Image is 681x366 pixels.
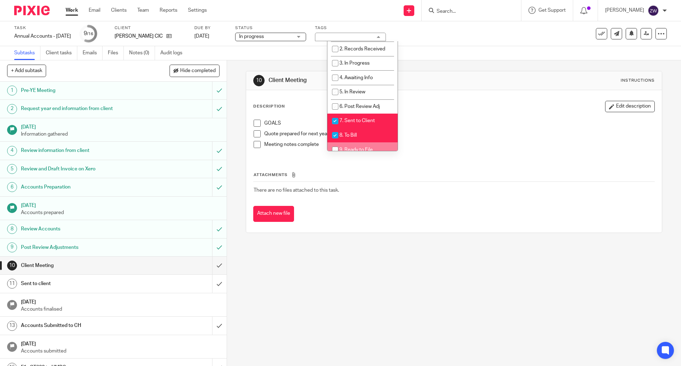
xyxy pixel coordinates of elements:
[21,260,144,271] h1: Client Meeting
[21,103,144,114] h1: Request year end information from client
[83,46,103,60] a: Emails
[108,46,124,60] a: Files
[235,25,306,31] label: Status
[254,173,288,177] span: Attachments
[268,77,469,84] h1: Client Meeting
[605,101,655,112] button: Edit description
[111,7,127,14] a: Clients
[21,224,144,234] h1: Review Accounts
[160,7,177,14] a: Reports
[89,7,100,14] a: Email
[7,242,17,252] div: 9
[21,85,144,96] h1: Pre-YE Meeting
[194,25,226,31] label: Due by
[7,182,17,192] div: 6
[188,7,207,14] a: Settings
[339,147,373,152] span: 9. Ready to File
[339,61,370,66] span: 3. In Progress
[339,47,385,51] span: 2. Records Received
[21,209,220,216] p: Accounts prepared
[253,75,265,86] div: 10
[170,65,220,77] button: Hide completed
[253,104,285,109] p: Description
[129,46,155,60] a: Notes (0)
[21,242,144,253] h1: Post Review Adjustments
[648,5,659,16] img: svg%3E
[21,131,220,138] p: Information gathered
[137,7,149,14] a: Team
[87,32,93,36] small: /16
[7,279,17,289] div: 11
[160,46,188,60] a: Audit logs
[66,7,78,14] a: Work
[21,348,220,355] p: Accounts submitted
[339,118,375,123] span: 7. Sent to Client
[339,104,380,109] span: 6. Post Review Adj
[14,25,71,31] label: Task
[7,86,17,95] div: 1
[21,200,220,209] h1: [DATE]
[315,25,386,31] label: Tags
[339,133,357,138] span: 8. To Bill
[7,164,17,174] div: 5
[339,75,373,80] span: 4. Awaiting Info
[115,33,163,40] p: [PERSON_NAME] CIC
[21,339,220,348] h1: [DATE]
[194,34,209,39] span: [DATE]
[436,9,500,15] input: Search
[264,141,654,148] p: Meeting notes complete
[621,78,655,83] div: Instructions
[7,104,17,114] div: 2
[7,146,17,156] div: 4
[84,29,93,38] div: 9
[180,68,216,74] span: Hide completed
[115,25,186,31] label: Client
[264,120,654,127] p: GOALS
[21,164,144,174] h1: Review and Draft Invoice on Xero
[254,188,339,193] span: There are no files attached to this task.
[538,8,566,13] span: Get Support
[7,224,17,234] div: 8
[21,122,220,131] h1: [DATE]
[14,33,71,40] div: Annual Accounts - [DATE]
[21,297,220,306] h1: [DATE]
[14,33,71,40] div: Annual Accounts - March 2025
[7,65,46,77] button: + Add subtask
[21,306,220,313] p: Accounts finalised
[239,34,264,39] span: In progress
[21,320,144,331] h1: Accounts Submitted to CH
[21,278,144,289] h1: Sent to client
[605,7,644,14] p: [PERSON_NAME]
[21,182,144,192] h1: Accounts Preparation
[253,206,294,222] button: Attach new file
[14,46,40,60] a: Subtasks
[264,130,654,137] p: Quote prepared for next year
[7,261,17,271] div: 10
[7,321,17,331] div: 13
[21,145,144,156] h1: Review information from client
[46,46,77,60] a: Client tasks
[14,6,50,15] img: Pixie
[339,89,365,94] span: 5. In Review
